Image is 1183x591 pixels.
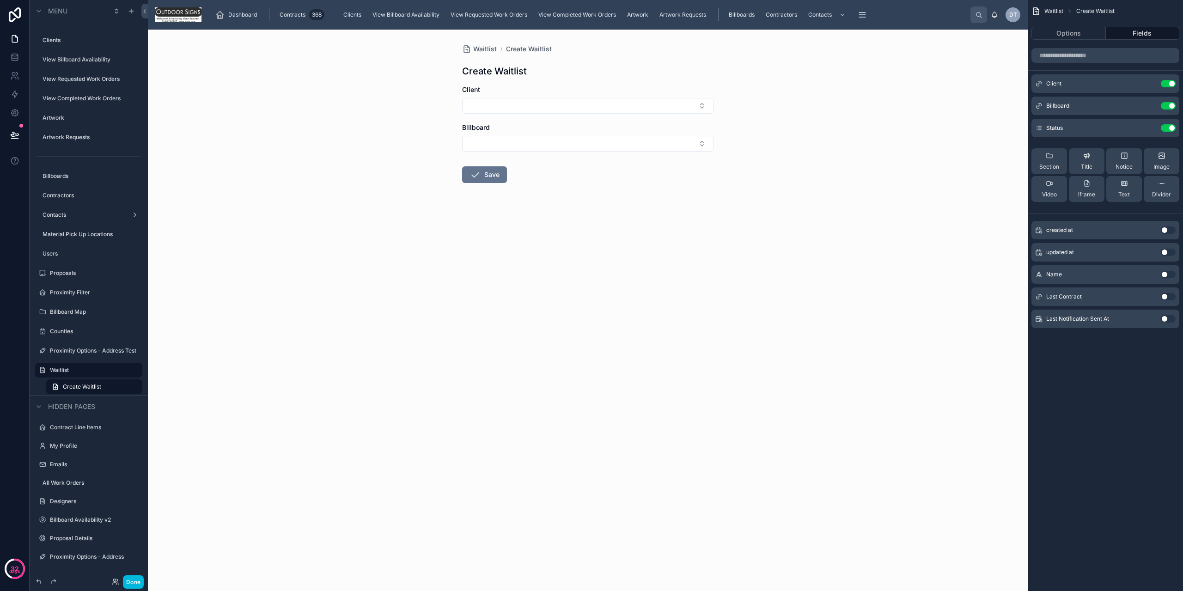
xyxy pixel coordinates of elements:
a: Create Waitlist [506,44,552,54]
span: View Requested Work Orders [451,11,527,18]
h1: Create Waitlist [462,65,527,78]
label: Contractors [43,192,137,199]
span: View Billboard Availability [372,11,439,18]
label: Proposal Details [50,535,137,542]
a: Artwork [43,114,137,122]
button: Options [1031,27,1106,40]
a: Artwork Requests [43,134,137,141]
label: Proximity Filter [50,289,137,296]
label: Contacts [43,211,124,219]
span: Client [462,85,480,93]
button: Text [1106,176,1142,202]
label: Billboard Availability v2 [50,516,137,524]
span: Create Waitlist [63,383,101,390]
a: View Billboard Availability [368,6,446,23]
label: All Work Orders [43,479,137,487]
label: Proximity Options - Address Test [50,347,137,354]
a: Contacts [804,6,850,23]
span: Title [1081,163,1092,171]
span: Section [1039,163,1059,171]
span: Create Waitlist [1076,7,1115,15]
span: Artwork Requests [659,11,706,18]
span: DT [1009,11,1017,18]
button: Divider [1144,176,1179,202]
button: Fields [1106,27,1180,40]
a: My Profile [50,442,137,450]
label: Clients [43,37,137,44]
label: Users [43,250,137,257]
a: Artwork Requests [655,6,713,23]
span: Contracts [280,11,305,18]
button: Title [1069,148,1104,174]
a: View Billboard Availability [43,56,137,63]
span: Hidden pages [48,402,95,411]
button: Image [1144,148,1179,174]
span: Billboard [1046,102,1069,110]
label: Billboards [43,172,137,180]
a: Billboards [724,6,761,23]
button: Notice [1106,148,1142,174]
button: Video [1031,176,1067,202]
a: Waitlist [462,44,497,54]
span: Video [1042,191,1057,198]
button: Section [1031,148,1067,174]
label: Billboard Map [50,308,137,316]
label: Proximity Options - Address [50,553,137,561]
span: created at [1046,226,1073,234]
label: Emails [50,461,137,468]
label: Proposals [50,269,137,277]
p: 32 [11,564,19,573]
span: Divider [1152,191,1171,198]
a: Dashboard [213,6,263,23]
button: Done [123,575,144,589]
label: Designers [50,498,137,505]
span: Dashboard [228,11,257,18]
div: 368 [309,9,324,20]
span: View Completed Work Orders [538,11,616,18]
button: Select Button [462,136,713,152]
a: Contracts368 [275,6,327,23]
button: Save [462,166,507,183]
span: updated at [1046,249,1074,256]
label: Contract Line Items [50,424,137,431]
label: View Requested Work Orders [43,75,137,83]
span: Notice [1116,163,1133,171]
p: days [9,568,20,575]
label: Counties [50,328,137,335]
span: iframe [1078,191,1095,198]
button: Select Button [462,98,713,114]
span: Text [1118,191,1130,198]
span: Contacts [808,11,832,18]
label: Material Pick Up Locations [43,231,137,238]
label: View Completed Work Orders [43,95,137,102]
a: View Completed Work Orders [534,6,622,23]
span: Billboard [462,123,490,131]
label: Waitlist [50,366,137,374]
img: App logo [155,7,201,22]
span: Image [1153,163,1170,171]
span: Last Notification Sent At [1046,315,1109,323]
span: Name [1046,271,1062,278]
span: Clients [343,11,361,18]
span: Artwork [627,11,648,18]
span: Status [1046,124,1063,132]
